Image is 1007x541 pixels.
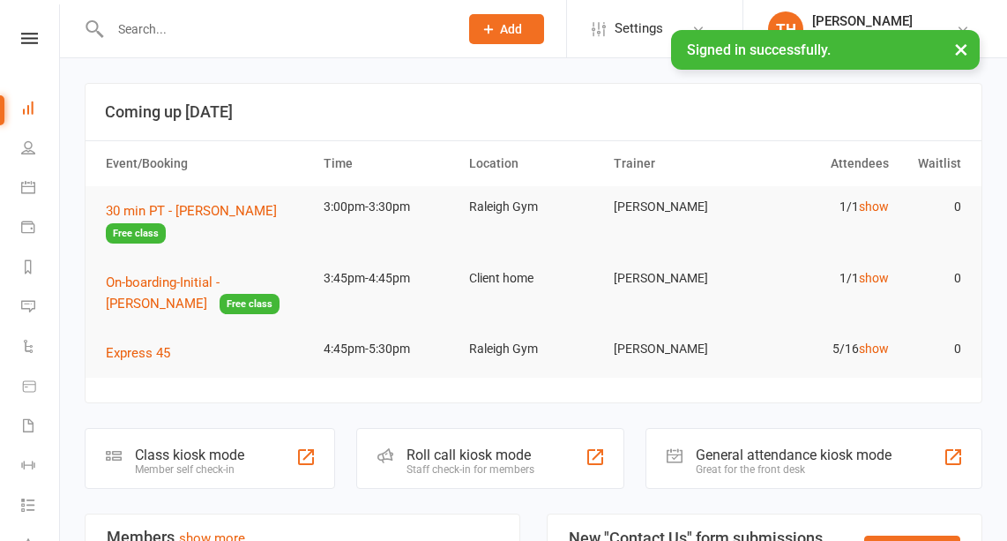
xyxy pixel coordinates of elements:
td: [PERSON_NAME] [606,328,751,370]
a: show [859,199,889,214]
a: show [859,271,889,285]
span: Free class [106,223,166,244]
span: Express 45 [106,345,170,361]
div: General attendance kiosk mode [696,447,891,463]
td: 0 [897,186,969,228]
th: Event/Booking [98,141,316,186]
th: Attendees [751,141,897,186]
td: Raleigh Gym [461,186,607,228]
td: Client home [461,258,607,299]
a: Product Sales [21,368,61,408]
span: On-boarding-Initial - [PERSON_NAME] [106,274,220,312]
button: Express 45 [106,342,183,364]
span: Settings [615,9,663,49]
th: Trainer [606,141,751,186]
span: Add [500,22,522,36]
td: 4:45pm-5:30pm [316,328,461,370]
td: 3:45pm-4:45pm [316,258,461,299]
a: People [21,130,61,169]
h3: Coming up [DATE] [105,103,962,121]
div: TH [768,11,803,47]
div: Member self check-in [135,463,244,476]
a: Payments [21,209,61,249]
td: Raleigh Gym [461,328,607,370]
th: Waitlist [897,141,969,186]
button: On-boarding-Initial - [PERSON_NAME]Free class [106,272,308,315]
a: show [859,342,889,356]
div: Great for the front desk [696,463,891,476]
th: Time [316,141,461,186]
button: Add [469,14,544,44]
td: [PERSON_NAME] [606,186,751,228]
button: × [945,30,977,68]
td: 1/1 [751,186,897,228]
a: Reports [21,249,61,289]
div: Roll call kiosk mode [407,447,534,463]
td: [PERSON_NAME] [606,258,751,299]
div: Class kiosk mode [135,447,244,463]
div: [PERSON_NAME] [812,13,913,29]
td: 3:00pm-3:30pm [316,186,461,228]
button: 30 min PT - [PERSON_NAME]Free class [106,200,308,244]
span: Free class [220,294,280,314]
span: Signed in successfully. [687,41,831,58]
input: Search... [105,17,446,41]
td: 0 [897,328,969,370]
td: 0 [897,258,969,299]
span: 30 min PT - [PERSON_NAME] [106,203,277,219]
td: 5/16 [751,328,897,370]
a: Dashboard [21,90,61,130]
div: Staff check-in for members [407,463,534,476]
th: Location [461,141,607,186]
td: 1/1 [751,258,897,299]
a: Calendar [21,169,61,209]
div: Bellingen Fitness [812,29,913,45]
